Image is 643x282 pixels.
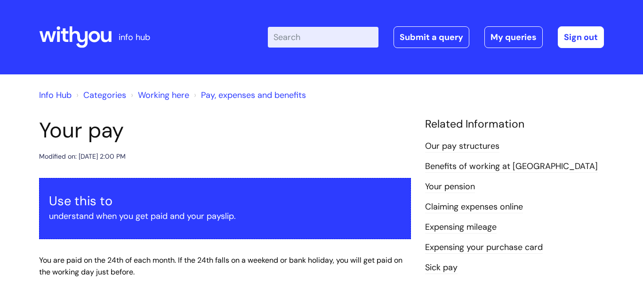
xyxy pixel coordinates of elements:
[201,89,306,101] a: Pay, expenses and benefits
[425,140,499,153] a: Our pay structures
[74,88,126,103] li: Solution home
[394,26,469,48] a: Submit a query
[138,89,189,101] a: Working here
[425,118,604,131] h4: Related Information
[39,89,72,101] a: Info Hub
[119,30,150,45] p: info hub
[425,262,458,274] a: Sick pay
[83,89,126,101] a: Categories
[268,26,604,48] div: | -
[39,255,402,277] span: You are paid on the 24th of each month. If the 24th falls on a weekend or bank holiday, you will ...
[49,209,401,224] p: understand when you get paid and your payslip.
[39,118,411,143] h1: Your pay
[129,88,189,103] li: Working here
[49,193,401,209] h3: Use this to
[425,221,497,234] a: Expensing mileage
[558,26,604,48] a: Sign out
[425,181,475,193] a: Your pension
[268,27,378,48] input: Search
[39,151,126,162] div: Modified on: [DATE] 2:00 PM
[425,161,598,173] a: Benefits of working at [GEOGRAPHIC_DATA]
[484,26,543,48] a: My queries
[425,242,543,254] a: Expensing your purchase card
[425,201,523,213] a: Claiming expenses online
[192,88,306,103] li: Pay, expenses and benefits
